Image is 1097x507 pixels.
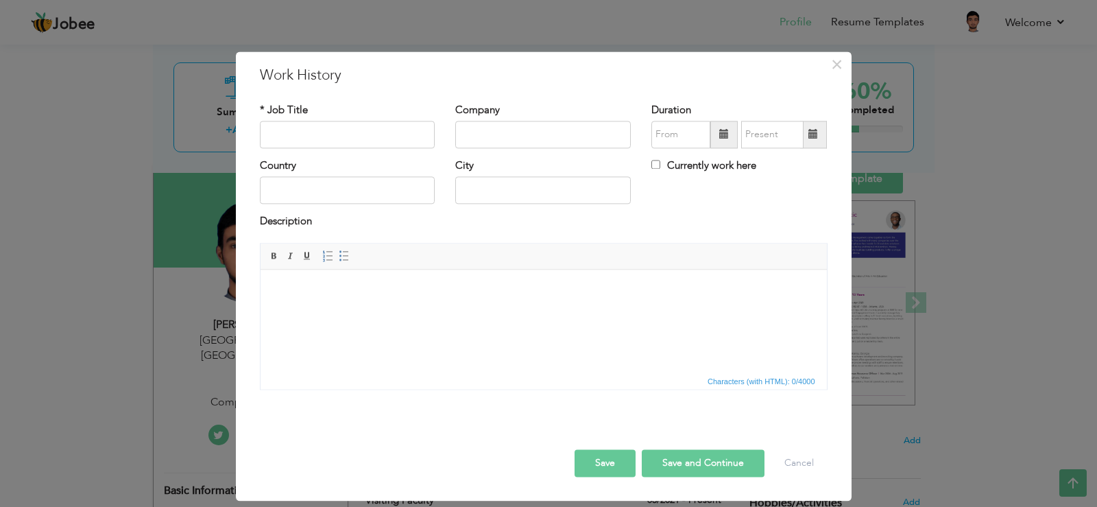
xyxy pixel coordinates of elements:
h3: Work History [260,65,828,86]
label: Duration [651,103,691,117]
button: Save [575,449,636,477]
iframe: Rich Text Editor, workEditor [261,270,827,373]
label: Currently work here [651,158,756,173]
label: * Job Title [260,103,308,117]
label: City [455,158,474,173]
span: Characters (with HTML): 0/4000 [705,375,818,388]
a: Insert/Remove Numbered List [320,248,335,263]
button: Save and Continue [642,449,764,477]
a: Underline [300,248,315,263]
label: Description [260,215,312,229]
a: Insert/Remove Bulleted List [337,248,352,263]
span: × [831,52,843,77]
a: Italic [283,248,298,263]
div: Statistics [705,375,819,388]
button: Cancel [771,449,828,477]
input: Currently work here [651,160,660,169]
input: From [651,121,710,148]
button: Close [826,54,848,75]
label: Company [455,103,500,117]
label: Country [260,158,296,173]
input: Present [741,121,804,148]
a: Bold [267,248,282,263]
